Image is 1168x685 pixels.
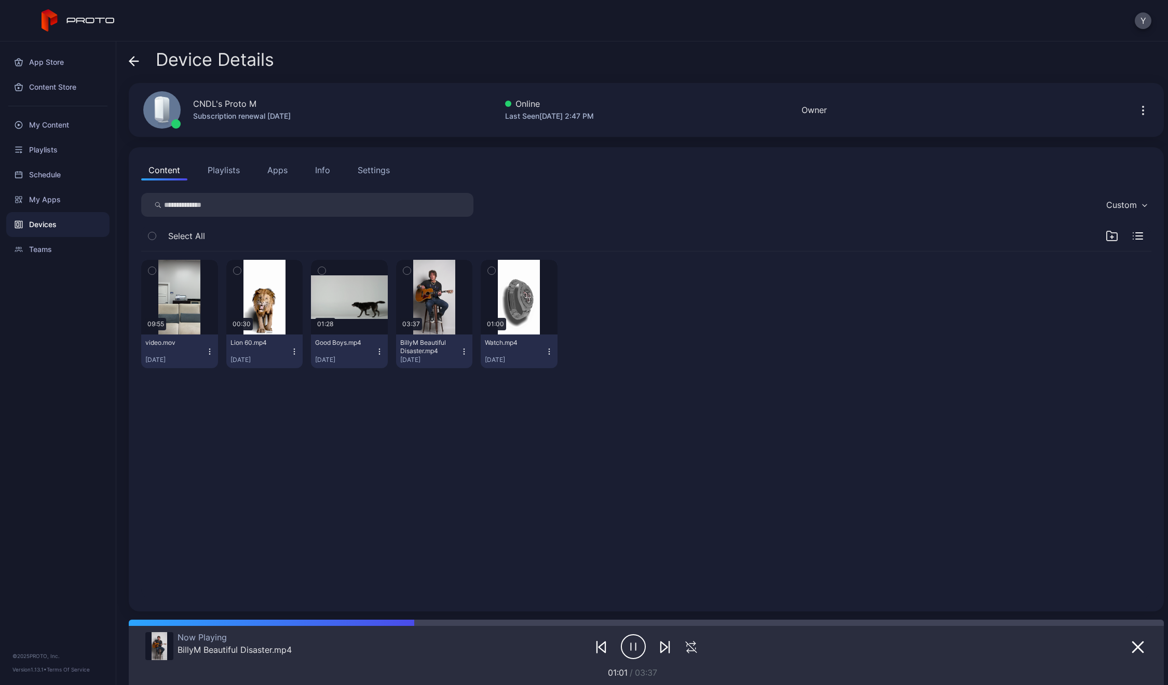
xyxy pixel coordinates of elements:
div: Lion 60.mp4 [230,339,288,347]
a: Teams [6,237,110,262]
button: Custom [1101,193,1151,217]
div: Good Boys.mp4 [315,339,372,347]
a: Terms Of Service [47,666,90,673]
div: Online [505,97,594,110]
div: BillyM Beautiful Disaster.mp4 [178,645,292,655]
div: [DATE] [485,356,545,364]
span: Device Details [156,50,274,69]
span: 03:37 [635,667,657,678]
button: Content [141,160,187,180]
button: Apps [260,160,295,180]
button: Settings [350,160,397,180]
a: Playlists [6,137,110,162]
div: Owner [802,104,827,116]
a: My Apps [6,187,110,212]
div: CNDL's Proto M [193,97,256,110]
div: © 2025 PROTO, Inc. [12,652,103,660]
div: Watch.mp4 [485,339,542,347]
a: App Store [6,50,110,75]
span: Select All [168,230,205,242]
div: [DATE] [145,356,206,364]
button: Y [1135,12,1151,29]
span: / [630,667,633,678]
div: Custom [1106,200,1137,210]
div: [DATE] [315,356,375,364]
a: Content Store [6,75,110,100]
button: Playlists [200,160,247,180]
button: Watch.mp4[DATE] [481,334,558,368]
button: Good Boys.mp4[DATE] [311,334,388,368]
span: Version 1.13.1 • [12,666,47,673]
div: Now Playing [178,632,292,642]
div: Info [315,164,330,176]
div: Settings [358,164,390,176]
div: Last Seen [DATE] 2:47 PM [505,110,594,122]
span: 01:01 [608,667,628,678]
button: Info [308,160,337,180]
div: BillyM Beautiful Disaster.mp4 [400,339,457,355]
button: BillyM Beautiful Disaster.mp4[DATE] [396,334,473,368]
button: Lion 60.mp4[DATE] [226,334,303,368]
div: video.mov [145,339,202,347]
a: Schedule [6,162,110,187]
button: video.mov[DATE] [141,334,218,368]
div: Subscription renewal [DATE] [193,110,291,122]
a: Devices [6,212,110,237]
div: [DATE] [400,356,460,364]
a: My Content [6,113,110,137]
div: [DATE] [230,356,291,364]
